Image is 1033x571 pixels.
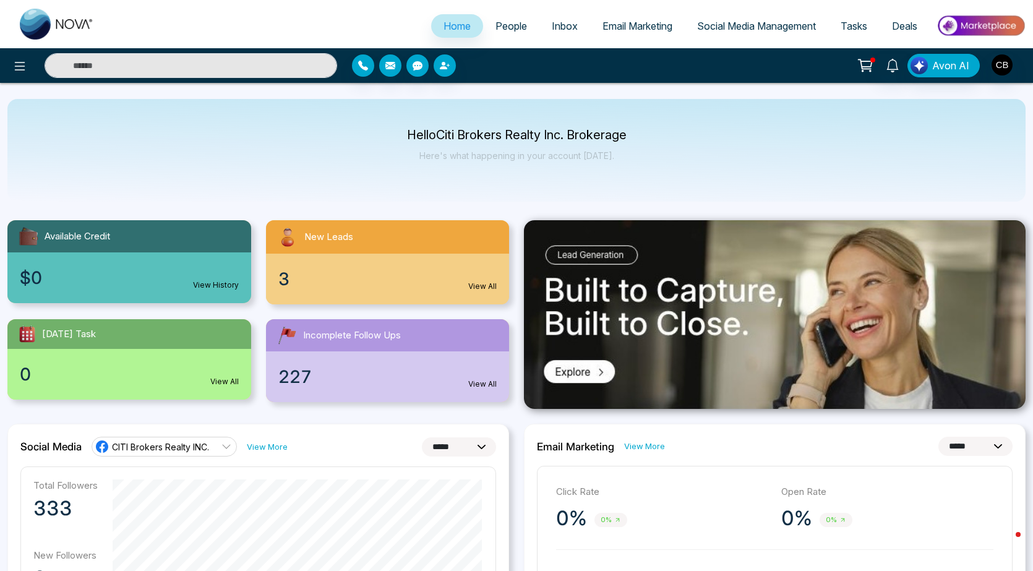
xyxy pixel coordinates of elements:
[193,280,239,291] a: View History
[781,485,994,499] p: Open Rate
[602,20,672,32] span: Email Marketing
[112,441,209,453] span: CITI Brokers Realty INC.
[304,230,353,244] span: New Leads
[468,379,497,390] a: View All
[247,441,288,453] a: View More
[278,364,312,390] span: 227
[624,440,665,452] a: View More
[33,496,98,521] p: 333
[685,14,828,38] a: Social Media Management
[820,513,852,527] span: 0%
[828,14,880,38] a: Tasks
[524,220,1026,409] img: .
[431,14,483,38] a: Home
[17,324,37,344] img: todayTask.svg
[42,327,96,341] span: [DATE] Task
[537,440,614,453] h2: Email Marketing
[911,57,928,74] img: Lead Flow
[880,14,930,38] a: Deals
[991,529,1021,559] iframe: Intercom live chat
[259,319,517,402] a: Incomplete Follow Ups227View All
[468,281,497,292] a: View All
[259,220,517,304] a: New Leads3View All
[17,225,40,247] img: availableCredit.svg
[932,58,969,73] span: Avon AI
[20,9,94,40] img: Nova CRM Logo
[781,506,812,531] p: 0%
[276,324,298,346] img: followUps.svg
[210,376,239,387] a: View All
[278,266,289,292] span: 3
[552,20,578,32] span: Inbox
[841,20,867,32] span: Tasks
[590,14,685,38] a: Email Marketing
[45,230,110,244] span: Available Credit
[892,20,917,32] span: Deals
[407,150,627,161] p: Here's what happening in your account [DATE].
[907,54,980,77] button: Avon AI
[697,20,816,32] span: Social Media Management
[276,225,299,249] img: newLeads.svg
[33,549,98,561] p: New Followers
[992,54,1013,75] img: User Avatar
[20,361,31,387] span: 0
[407,130,627,140] p: Hello Citi Brokers Realty Inc. Brokerage
[20,440,82,453] h2: Social Media
[495,20,527,32] span: People
[556,506,587,531] p: 0%
[444,20,471,32] span: Home
[594,513,627,527] span: 0%
[483,14,539,38] a: People
[539,14,590,38] a: Inbox
[556,485,769,499] p: Click Rate
[303,328,401,343] span: Incomplete Follow Ups
[33,479,98,491] p: Total Followers
[20,265,42,291] span: $0
[936,12,1026,40] img: Market-place.gif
